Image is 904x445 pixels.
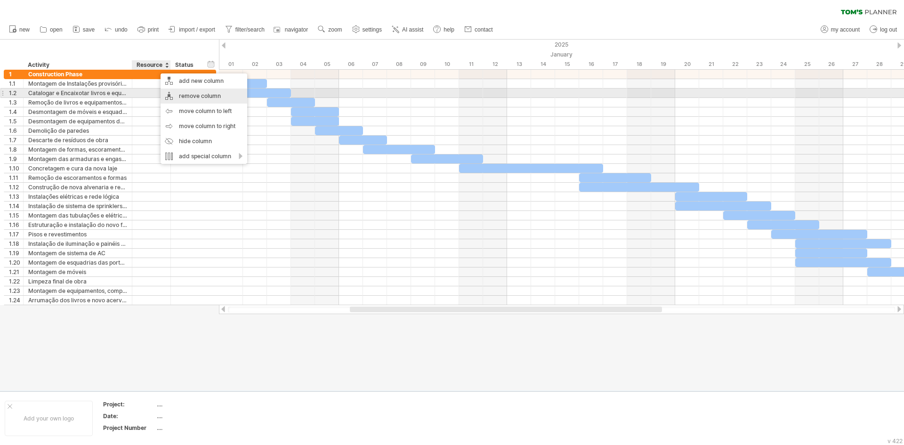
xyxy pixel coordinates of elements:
[166,24,218,36] a: import / export
[115,26,128,33] span: undo
[9,117,23,126] div: 1.5
[7,24,32,36] a: new
[175,60,196,70] div: Status
[771,59,795,69] div: Friday, 24 January 2025
[444,26,454,33] span: help
[157,424,236,432] div: ....
[70,24,97,36] a: save
[818,24,863,36] a: my account
[795,59,819,69] div: Saturday, 25 January 2025
[9,277,23,286] div: 1.22
[579,59,603,69] div: Thursday, 16 January 2025
[9,136,23,145] div: 1.7
[9,89,23,97] div: 1.2
[411,59,435,69] div: Thursday, 9 January 2025
[37,24,65,36] a: open
[9,126,23,135] div: 1.6
[83,26,95,33] span: save
[9,98,23,107] div: 1.3
[402,26,423,33] span: AI assist
[9,286,23,295] div: 1.23
[627,59,651,69] div: Saturday, 18 January 2025
[831,26,860,33] span: my account
[157,412,236,420] div: ....
[103,424,155,432] div: Project Number
[157,400,236,408] div: ....
[9,107,23,116] div: 1.4
[135,24,161,36] a: print
[28,239,127,248] div: Instalação de iluminação e painéis de LED
[9,79,23,88] div: 1.1
[28,164,127,173] div: Concretagem e cura da nova laje
[531,59,555,69] div: Tuesday, 14 January 2025
[28,154,127,163] div: Montagem das armaduras e engastes na estrutura atual
[9,164,23,173] div: 1.10
[28,107,127,116] div: Desmontagem de móveis e esquadrias
[28,230,127,239] div: Pisos e revestimentos
[9,192,23,201] div: 1.13
[699,59,723,69] div: Tuesday, 21 January 2025
[235,26,265,33] span: filter/search
[161,89,247,104] div: remove column
[723,59,747,69] div: Wednesday, 22 January 2025
[161,134,247,149] div: hide column
[28,183,127,192] div: Construção de nova alvenaria e revestimentos de paredes
[459,59,483,69] div: Saturday, 11 January 2025
[9,267,23,276] div: 1.21
[28,79,127,88] div: Montagem de Instalações provisórias e Mobilização
[843,59,867,69] div: Monday, 27 January 2025
[285,26,308,33] span: navigator
[28,286,127,295] div: Montagem de equipamentos, computadores, impressoras, WIFI
[462,24,496,36] a: contact
[339,59,363,69] div: Monday, 6 January 2025
[161,149,247,164] div: add special column
[9,249,23,258] div: 1.19
[179,26,215,33] span: import / export
[223,24,267,36] a: filter/search
[363,26,382,33] span: settings
[28,220,127,229] div: Estruturação e instalação do novo forro
[28,60,127,70] div: Activity
[103,400,155,408] div: Project:
[747,59,771,69] div: Thursday, 23 January 2025
[267,59,291,69] div: Friday, 3 January 2025
[28,98,127,107] div: Remoção de livros e equipamentos para sala depósito
[28,70,127,79] div: Construction Phase
[28,136,127,145] div: Descarte de resíduos de obra
[28,192,127,201] div: Instalações elétricas e rede lógica
[9,296,23,305] div: 1.24
[28,211,127,220] div: Montagem das tubulações e elétrica para o AC
[350,24,385,36] a: settings
[28,145,127,154] div: Montagem de formas, escoramento e conduites para nova laje
[555,59,579,69] div: Wednesday, 15 January 2025
[9,211,23,220] div: 1.15
[389,24,426,36] a: AI assist
[219,59,243,69] div: Wednesday, 1 January 2025
[28,117,127,126] div: Desmontagem de equipamentos de AC, Rede Lógica e elétrica
[387,59,411,69] div: Wednesday, 8 January 2025
[9,239,23,248] div: 1.18
[148,26,159,33] span: print
[363,59,387,69] div: Tuesday, 7 January 2025
[880,26,897,33] span: log out
[315,59,339,69] div: Sunday, 5 January 2025
[603,59,627,69] div: Friday, 17 January 2025
[28,173,127,182] div: Remoção de escoramentos e formas
[315,24,345,36] a: zoom
[19,26,30,33] span: new
[888,437,903,445] div: v 422
[28,277,127,286] div: Limpeza final de obra
[9,154,23,163] div: 1.9
[475,26,493,33] span: contact
[9,202,23,210] div: 1.14
[161,73,247,89] div: add new column
[28,89,127,97] div: Catalogar e Encaixotar livros e equipamentos
[328,26,342,33] span: zoom
[102,24,130,36] a: undo
[28,258,127,267] div: Montagem de esquadrias das portas e janelas
[483,59,507,69] div: Sunday, 12 January 2025
[272,24,311,36] a: navigator
[9,183,23,192] div: 1.12
[291,59,315,69] div: Saturday, 4 January 2025
[435,59,459,69] div: Friday, 10 January 2025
